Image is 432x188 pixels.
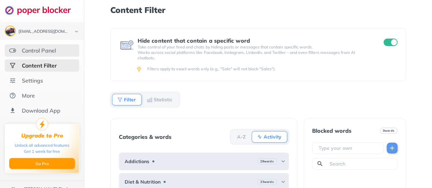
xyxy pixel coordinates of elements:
div: bowan69@gmail.com [18,29,69,34]
b: Statistic [154,98,172,102]
b: 23 words [260,179,274,184]
img: features.svg [9,47,16,54]
img: about.svg [9,92,16,99]
input: Type your own [318,145,381,151]
img: upgrade-to-pro.svg [36,118,48,130]
img: logo-webpage.svg [5,5,78,15]
input: Search [329,160,394,167]
div: Blocked words [312,128,351,134]
b: Filter [124,98,136,102]
div: Categories & words [119,134,171,140]
img: ACg8ocLKZyQlkXycqe1Tqvzsa9bGPCl3huY2K7Zfq7gkfDozrvaNlhFY=s96-c [5,26,15,36]
div: Upgrade to Pro [21,132,63,139]
div: Settings [22,77,43,84]
img: Activity [257,134,262,140]
img: Statistic [147,97,152,102]
div: Get 1 week for free [24,148,60,155]
b: A-Z [237,135,246,139]
b: Activity [264,135,281,139]
div: Hide content that contain a specific word [138,38,371,44]
img: chevron-bottom-black.svg [72,28,81,35]
div: Control Panel [22,47,56,54]
img: download-app.svg [9,107,16,114]
div: Download App [22,107,60,114]
div: More [22,92,35,99]
div: Content Filter [22,62,57,69]
img: social-selected.svg [9,62,16,69]
img: Filter [117,97,123,102]
div: Filters apply to exact words only (e.g., "Sale" will not block "Sales"). [147,66,396,72]
b: 29 words [260,159,274,164]
p: Take control of your feed and chats by hiding posts or messages that contain specific words. [138,44,371,50]
button: Go Pro [9,158,75,169]
b: 0 words [383,128,394,133]
b: Addictions [125,159,149,164]
div: Unlock all advanced features [15,142,69,148]
b: Diet & Nutrition [125,179,161,185]
h1: Content Filter [110,5,406,14]
p: Works across social platforms like Facebook, Instagram, LinkedIn, and Twitter – and even filters ... [138,50,371,61]
img: settings.svg [9,77,16,84]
